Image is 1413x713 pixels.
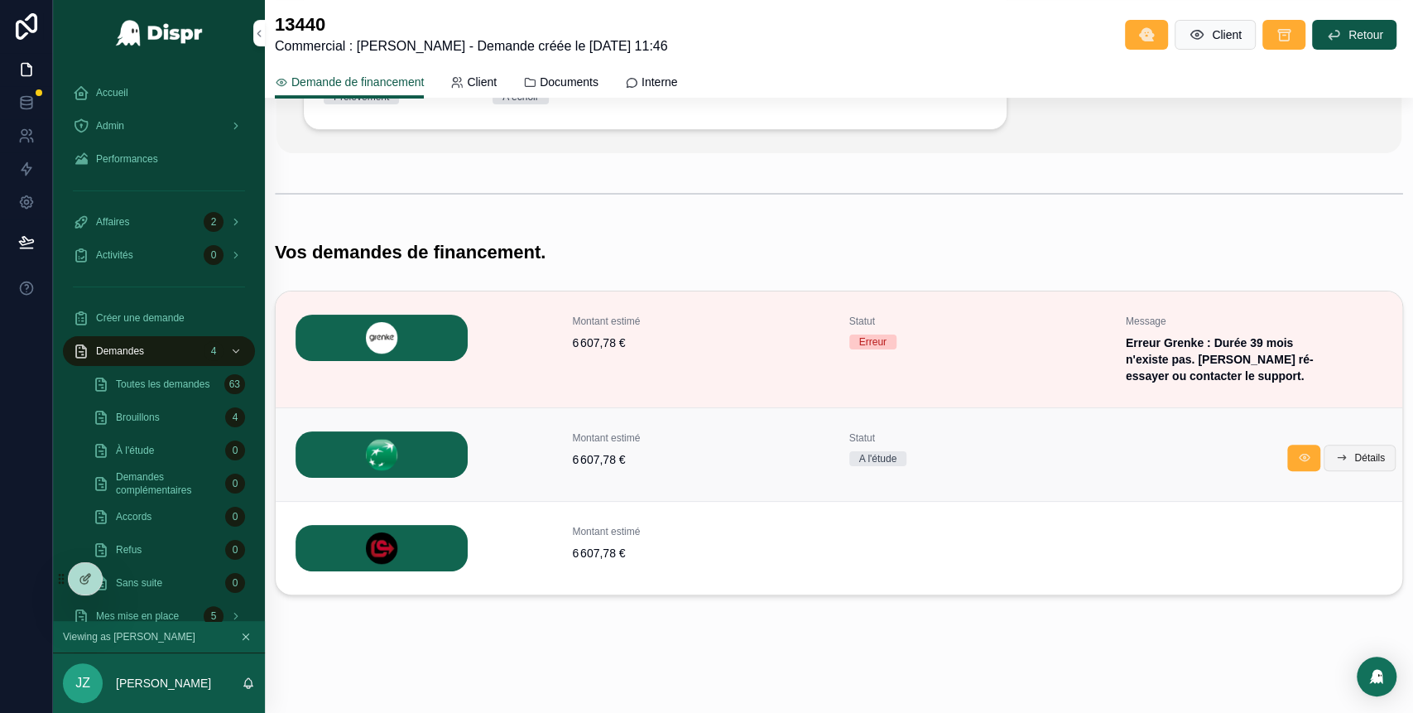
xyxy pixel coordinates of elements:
[225,507,245,527] div: 0
[225,540,245,560] div: 0
[63,111,255,141] a: Admin
[225,441,245,460] div: 0
[116,378,209,391] span: Toutes les demandes
[572,451,829,468] span: 6 607,78 €
[204,212,223,232] div: 2
[642,74,678,90] span: Interne
[63,240,255,270] a: Activités0
[63,303,255,333] a: Créer une demande
[83,369,255,399] a: Toutes les demandes63
[1324,445,1396,471] button: Détails
[63,630,195,643] span: Viewing as [PERSON_NAME]
[1212,26,1242,43] span: Client
[296,431,468,478] img: BNP.png
[63,601,255,631] a: Mes mise en place5
[204,606,223,626] div: 5
[225,474,245,494] div: 0
[1354,451,1385,465] span: Détails
[849,315,1106,328] span: Statut
[1126,336,1314,383] strong: Erreur Grenke : Durée 39 mois n'existe pas. [PERSON_NAME] ré-essayer ou contacter le support.
[75,673,90,693] span: JZ
[83,469,255,499] a: Demandes complémentaires0
[224,374,245,394] div: 63
[225,573,245,593] div: 0
[116,510,151,523] span: Accords
[63,144,255,174] a: Performances
[96,344,144,358] span: Demandes
[523,67,598,100] a: Documents
[116,444,154,457] span: À l'étude
[96,152,158,166] span: Performances
[63,207,255,237] a: Affaires2
[53,66,265,621] div: scrollable content
[467,74,497,90] span: Client
[204,245,223,265] div: 0
[204,341,223,361] div: 4
[291,74,424,90] span: Demande de financement
[1348,26,1383,43] span: Retour
[450,67,497,100] a: Client
[572,545,829,561] span: 6 607,78 €
[116,411,160,424] span: Brouillons
[572,431,829,445] span: Montant estimé
[1175,20,1256,50] button: Client
[1357,657,1396,696] div: Open Intercom Messenger
[83,502,255,532] a: Accords0
[96,215,129,229] span: Affaires
[1312,20,1396,50] button: Retour
[296,525,468,571] img: LOCAM.png
[116,675,211,691] p: [PERSON_NAME]
[96,609,179,623] span: Mes mise en place
[1126,315,1382,328] span: Message
[116,576,162,590] span: Sans suite
[572,335,829,351] span: 6 607,78 €
[83,402,255,432] a: Brouillons4
[849,431,1106,445] span: Statut
[859,335,887,349] div: Erreur
[275,36,668,56] span: Commercial : [PERSON_NAME] - Demande créée le [DATE] 11:46
[96,86,128,99] span: Accueil
[275,13,668,36] h1: 13440
[572,525,829,538] span: Montant estimé
[116,543,142,556] span: Refus
[540,74,598,90] span: Documents
[96,311,185,325] span: Créer une demande
[83,436,255,465] a: À l'étude0
[296,315,468,361] img: GREN.png
[96,248,133,262] span: Activités
[225,407,245,427] div: 4
[83,568,255,598] a: Sans suite0
[96,119,124,132] span: Admin
[63,336,255,366] a: Demandes4
[275,241,545,264] h1: Vos demandes de financement.
[625,67,678,100] a: Interne
[83,535,255,565] a: Refus0
[275,67,424,99] a: Demande de financement
[63,78,255,108] a: Accueil
[572,315,829,328] span: Montant estimé
[859,451,897,466] div: A l'étude
[116,470,219,497] span: Demandes complémentaires
[115,20,204,46] img: App logo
